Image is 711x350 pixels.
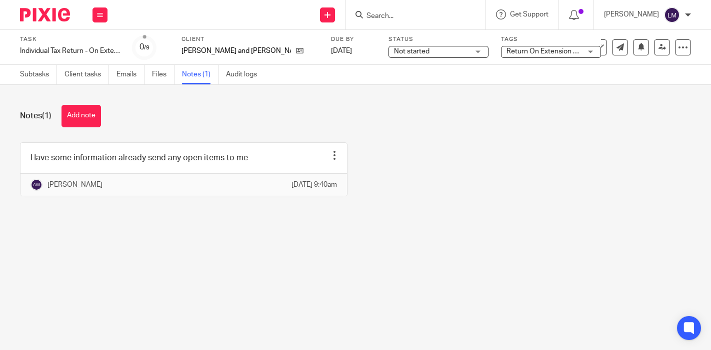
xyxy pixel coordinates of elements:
[664,7,680,23] img: svg%3E
[20,46,120,56] div: Individual Tax Return - On Extension
[116,65,144,84] a: Emails
[501,35,601,43] label: Tags
[365,12,455,21] input: Search
[42,112,51,120] span: (1)
[144,45,149,50] small: /9
[226,65,264,84] a: Audit logs
[510,11,548,18] span: Get Support
[152,65,174,84] a: Files
[181,46,291,56] p: [PERSON_NAME] and [PERSON_NAME]
[20,8,70,21] img: Pixie
[20,111,51,121] h1: Notes
[331,35,376,43] label: Due by
[139,41,149,53] div: 0
[61,105,101,127] button: Add note
[64,65,109,84] a: Client tasks
[20,35,120,43] label: Task
[291,180,337,190] p: [DATE] 9:40am
[331,47,352,54] span: [DATE]
[506,48,582,55] span: Return On Extension + 2
[182,65,218,84] a: Notes (1)
[394,48,429,55] span: Not started
[604,9,659,19] p: [PERSON_NAME]
[47,180,102,190] p: [PERSON_NAME]
[181,35,318,43] label: Client
[30,179,42,191] img: svg%3E
[388,35,488,43] label: Status
[20,65,57,84] a: Subtasks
